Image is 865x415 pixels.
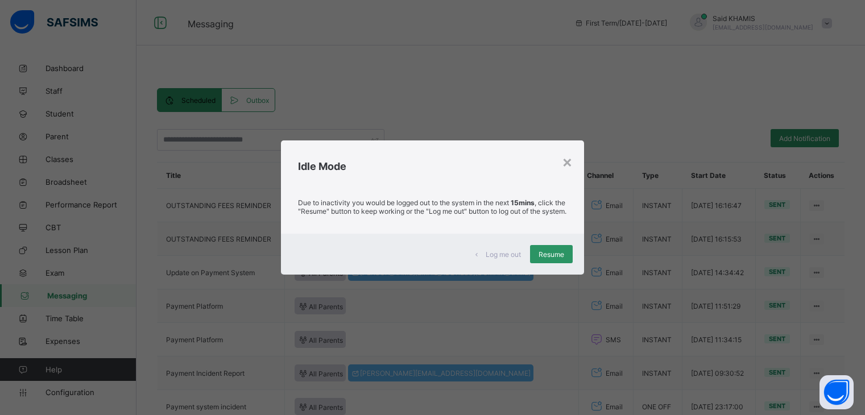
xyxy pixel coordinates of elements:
span: Resume [539,250,564,259]
button: Open asap [820,375,854,409]
span: Log me out [486,250,521,259]
strong: 15mins [511,198,535,207]
p: Due to inactivity you would be logged out to the system in the next , click the "Resume" button t... [298,198,566,215]
h2: Idle Mode [298,160,566,172]
div: × [562,152,573,171]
